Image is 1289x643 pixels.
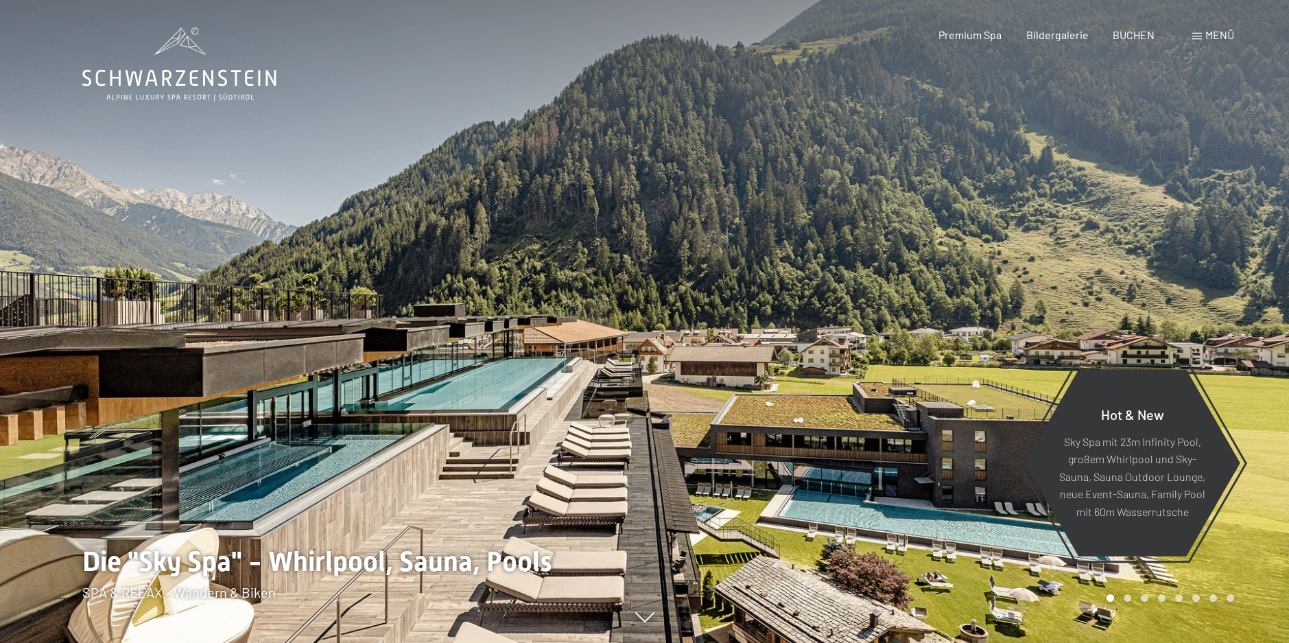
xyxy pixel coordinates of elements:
div: Carousel Page 8 [1227,594,1234,602]
div: Carousel Page 4 [1158,594,1166,602]
div: Carousel Page 7 [1209,594,1217,602]
div: Carousel Page 3 [1141,594,1148,602]
div: Carousel Page 5 [1175,594,1183,602]
a: Bildergalerie [1026,28,1089,41]
span: Hot & New [1101,406,1164,422]
div: Carousel Pagination [1102,594,1234,602]
a: BUCHEN [1113,28,1155,41]
p: Sky Spa mit 23m Infinity Pool, großem Whirlpool und Sky-Sauna, Sauna Outdoor Lounge, neue Event-S... [1058,432,1207,520]
span: Menü [1205,28,1234,41]
a: Hot & New Sky Spa mit 23m Infinity Pool, großem Whirlpool und Sky-Sauna, Sauna Outdoor Lounge, ne... [1024,369,1241,557]
a: Premium Spa [938,28,1002,41]
div: Carousel Page 6 [1192,594,1200,602]
div: Carousel Page 2 [1124,594,1131,602]
div: Carousel Page 1 (Current Slide) [1107,594,1114,602]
